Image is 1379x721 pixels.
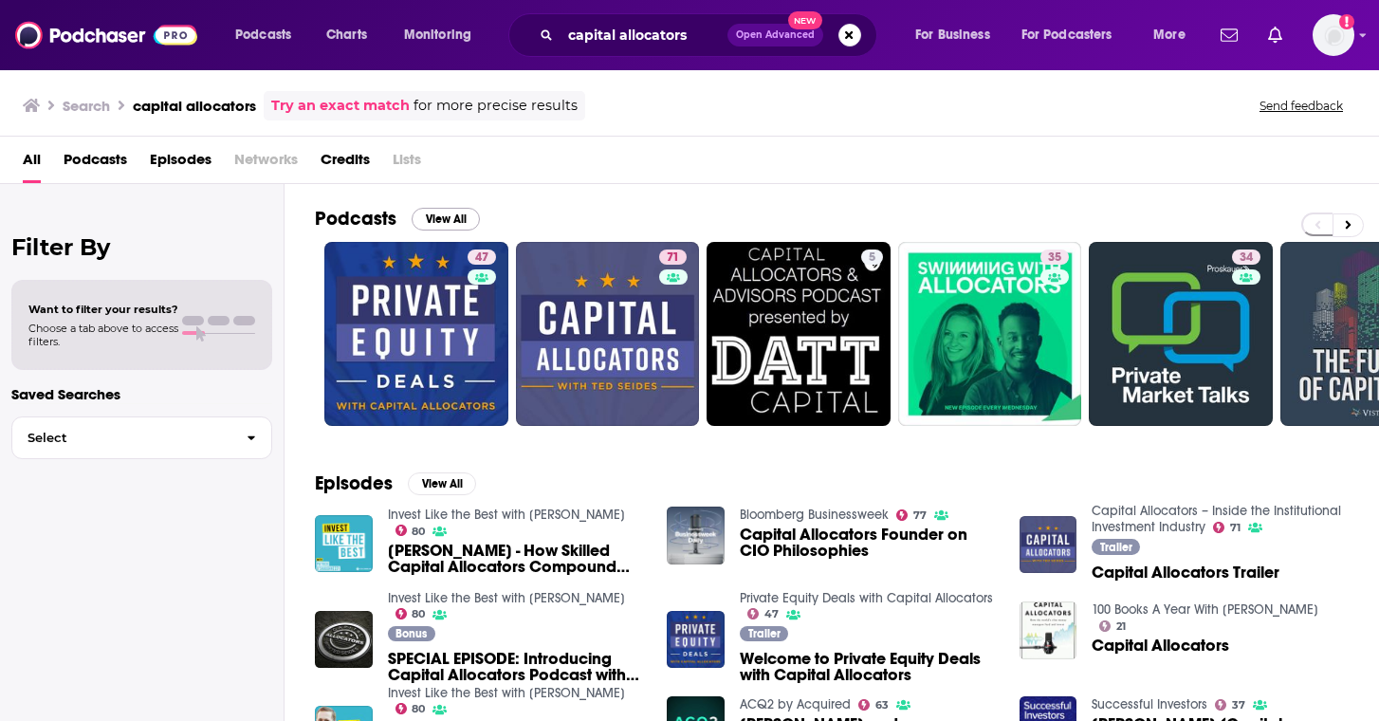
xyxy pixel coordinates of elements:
span: For Business [915,22,990,48]
a: 80 [395,525,426,536]
button: open menu [222,20,316,50]
span: 37 [1232,701,1245,710]
a: 47 [468,250,496,265]
button: View All [412,208,480,231]
button: open menu [902,20,1014,50]
a: 47 [747,608,779,619]
span: 71 [667,249,679,268]
a: 63 [858,699,889,711]
a: Capital Allocators Trailer [1092,564,1279,581]
button: Show profile menu [1313,14,1354,56]
span: 80 [412,705,425,713]
a: Episodes [150,144,211,183]
a: 100 Books A Year With Keven Wang [1092,601,1318,618]
span: More [1153,22,1186,48]
a: 35 [898,242,1082,426]
img: Podchaser - Follow, Share and Rate Podcasts [15,17,197,53]
span: 71 [1230,524,1241,532]
span: Choose a tab above to access filters. [28,322,178,348]
a: Try an exact match [271,95,410,117]
a: Capital Allocators – Inside the Institutional Investment Industry [1092,503,1341,535]
span: Trailer [1100,542,1132,553]
a: 37 [1215,699,1245,711]
span: 77 [913,511,927,520]
span: Select [12,432,231,444]
a: Private Equity Deals with Capital Allocators [740,590,993,606]
a: 5 [861,250,883,265]
img: Capital Allocators [1020,601,1077,659]
button: Open AdvancedNew [727,24,823,46]
a: 80 [395,608,426,619]
h3: capital allocators [133,97,256,115]
span: Logged in as HughE [1313,14,1354,56]
a: Invest Like the Best with Patrick O'Shaughnessy [388,685,625,701]
img: Welcome to Private Equity Deals with Capital Allocators [667,611,725,669]
span: 34 [1240,249,1253,268]
a: Capital Allocators Founder on CIO Philosophies [740,527,997,559]
span: Open Advanced [736,30,815,40]
a: PodcastsView All [315,207,480,231]
span: 35 [1048,249,1061,268]
a: Show notifications dropdown [1260,19,1290,51]
span: Podcasts [235,22,291,48]
span: Lists [393,144,421,183]
span: Want to filter your results? [28,303,178,316]
span: All [23,144,41,183]
a: Welcome to Private Equity Deals with Capital Allocators [740,651,997,683]
h2: Podcasts [315,207,396,231]
a: SPECIAL EPISODE: Introducing Capital Allocators Podcast with Host Ted Seides [315,611,373,669]
span: 47 [764,610,779,619]
button: open menu [1009,20,1140,50]
span: 5 [869,249,875,268]
span: 63 [875,701,889,710]
a: 71 [1213,522,1241,533]
span: 80 [412,527,425,536]
a: EpisodesView All [315,471,476,495]
a: 71 [659,250,687,265]
button: open menu [1140,20,1209,50]
a: Will Thorndike - How Skilled Capital Allocators Compound Capital [388,543,645,575]
button: Send feedback [1254,98,1349,114]
span: for more precise results [414,95,578,117]
span: For Podcasters [1021,22,1112,48]
a: 80 [395,703,426,714]
span: New [788,11,822,29]
a: 34 [1089,242,1273,426]
a: 5 [707,242,891,426]
svg: Add a profile image [1339,14,1354,29]
h2: Episodes [315,471,393,495]
span: Bonus [395,628,427,639]
a: Capital Allocators [1092,638,1229,654]
a: Invest Like the Best with Patrick O'Shaughnessy [388,507,625,523]
span: SPECIAL EPISODE: Introducing Capital Allocators Podcast with Host [PERSON_NAME] [388,651,645,683]
a: Bloomberg Businessweek [740,507,889,523]
span: 80 [412,610,425,619]
div: Search podcasts, credits, & more... [526,13,895,57]
a: Show notifications dropdown [1213,19,1245,51]
img: Will Thorndike - How Skilled Capital Allocators Compound Capital [315,515,373,573]
a: 71 [516,242,700,426]
a: 47 [324,242,508,426]
a: Podcasts [64,144,127,183]
a: Successful Investors [1092,696,1207,712]
input: Search podcasts, credits, & more... [561,20,727,50]
a: 34 [1232,250,1260,265]
a: Credits [321,144,370,183]
span: 47 [475,249,488,268]
img: Capital Allocators Trailer [1020,516,1077,574]
span: 21 [1116,622,1126,631]
a: 77 [896,509,927,521]
h2: Filter By [11,233,272,261]
a: Invest Like the Best with Patrick O'Shaughnessy [388,590,625,606]
a: SPECIAL EPISODE: Introducing Capital Allocators Podcast with Host Ted Seides [388,651,645,683]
